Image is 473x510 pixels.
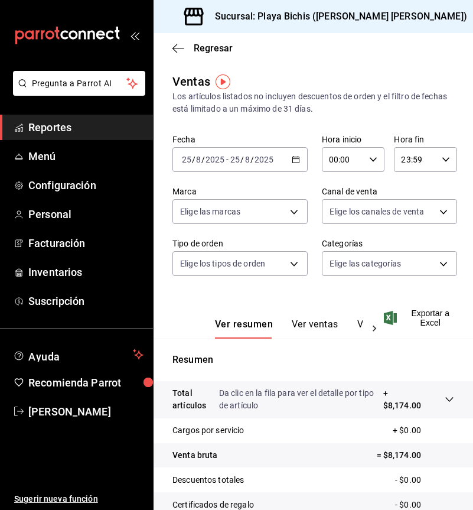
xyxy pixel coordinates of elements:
div: Ventas [172,73,210,90]
span: / [240,155,244,164]
span: Reportes [28,119,143,135]
p: Resumen [172,353,454,367]
button: Exportar a Excel [386,308,454,327]
p: Cargos por servicio [172,424,244,437]
label: Hora fin [394,135,456,144]
button: Ver resumen [215,319,273,339]
p: Venta bruta [172,449,217,462]
span: Sugerir nueva función [14,493,143,505]
p: - $0.00 [395,474,454,486]
input: -- [244,155,250,164]
span: Elige los tipos de orden [180,258,265,269]
button: Pregunta a Parrot AI [13,71,145,96]
img: Tooltip marker [216,74,230,89]
input: ---- [205,155,225,164]
h3: Sucursal: Playa Bichis ([PERSON_NAME] [PERSON_NAME]) [205,9,467,24]
span: Ayuda [28,347,128,362]
label: Tipo de orden [172,239,308,248]
p: Da clic en la fila para ver el detalle por tipo de artículo [219,387,383,412]
input: ---- [254,155,274,164]
span: / [250,155,254,164]
span: Personal [28,206,143,222]
span: - [226,155,229,164]
input: -- [195,155,201,164]
button: Regresar [172,43,233,54]
span: Regresar [194,43,233,54]
span: Recomienda Parrot [28,375,143,391]
label: Fecha [172,135,308,144]
span: Suscripción [28,293,143,309]
span: [PERSON_NAME] [28,404,143,420]
p: + $8,174.00 [383,387,421,412]
span: Facturación [28,235,143,251]
p: + $0.00 [393,424,454,437]
label: Canal de venta [322,187,457,196]
span: Pregunta a Parrot AI [32,77,127,90]
span: Elige las categorías [330,258,402,269]
p: Descuentos totales [172,474,244,486]
label: Categorías [322,239,457,248]
p: = $8,174.00 [377,449,454,462]
button: Ver ventas [292,319,338,339]
span: Menú [28,148,143,164]
input: -- [230,155,240,164]
span: / [201,155,205,164]
span: Configuración [28,177,143,193]
a: Pregunta a Parrot AI [8,86,145,98]
label: Marca [172,187,308,196]
button: Ver cargos [357,319,405,339]
div: Los artículos listados no incluyen descuentos de orden y el filtro de fechas está limitado a un m... [172,90,454,115]
div: navigation tabs [215,319,363,339]
span: / [192,155,195,164]
span: Elige las marcas [180,206,240,217]
label: Hora inicio [322,135,384,144]
p: Total artículos [172,387,219,412]
span: Elige los canales de venta [330,206,424,217]
input: -- [181,155,192,164]
span: Inventarios [28,264,143,280]
button: open_drawer_menu [130,31,139,40]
